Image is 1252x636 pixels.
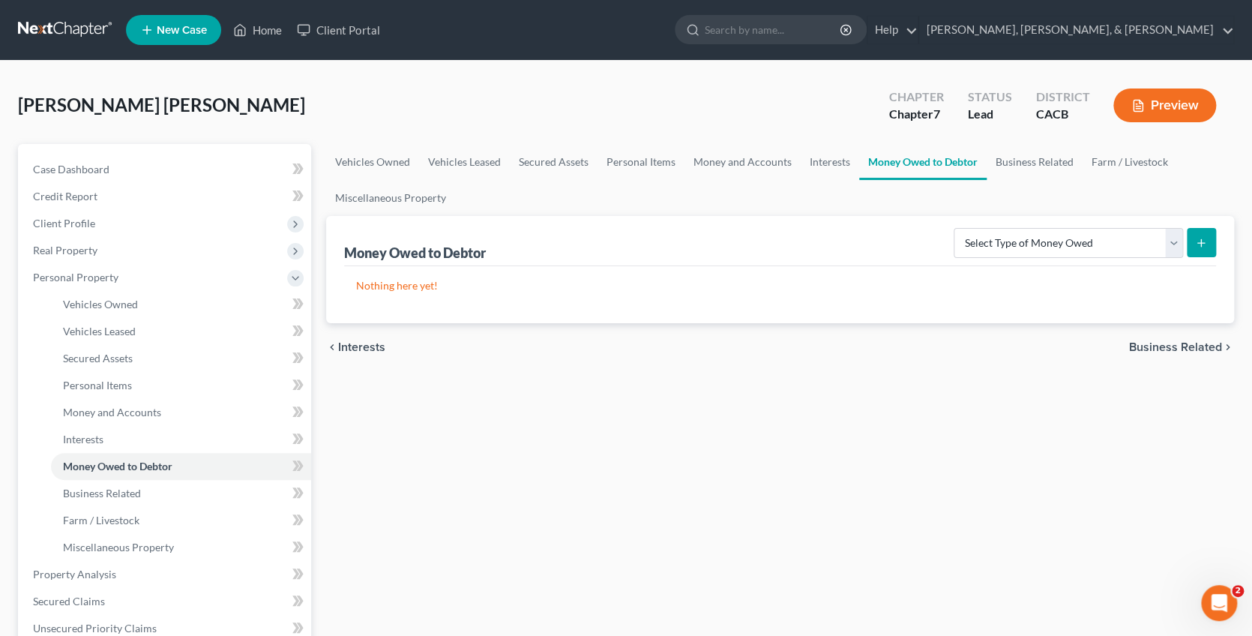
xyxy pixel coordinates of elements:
[51,345,311,372] a: Secured Assets
[63,487,141,499] span: Business Related
[51,453,311,480] a: Money Owed to Debtor
[33,217,95,229] span: Client Profile
[1201,585,1237,621] iframe: Intercom live chat
[33,190,97,202] span: Credit Report
[21,156,311,183] a: Case Dashboard
[33,244,97,256] span: Real Property
[51,426,311,453] a: Interests
[21,561,311,588] a: Property Analysis
[33,568,116,580] span: Property Analysis
[1129,341,1222,353] span: Business Related
[63,541,174,553] span: Miscellaneous Property
[51,291,311,318] a: Vehicles Owned
[326,341,338,353] i: chevron_left
[326,341,385,353] button: chevron_left Interests
[63,352,133,364] span: Secured Assets
[888,88,943,106] div: Chapter
[1035,106,1089,123] div: CACB
[933,106,939,121] span: 7
[967,88,1011,106] div: Status
[1232,585,1244,597] span: 2
[51,318,311,345] a: Vehicles Leased
[356,278,1205,293] p: Nothing here yet!
[33,163,109,175] span: Case Dashboard
[21,588,311,615] a: Secured Claims
[63,433,103,445] span: Interests
[919,16,1233,43] a: [PERSON_NAME], [PERSON_NAME], & [PERSON_NAME]
[63,460,172,472] span: Money Owed to Debtor
[1083,144,1177,180] a: Farm / Livestock
[18,94,305,115] span: [PERSON_NAME] [PERSON_NAME]
[226,16,289,43] a: Home
[63,298,138,310] span: Vehicles Owned
[1113,88,1216,122] button: Preview
[63,325,136,337] span: Vehicles Leased
[598,144,684,180] a: Personal Items
[987,144,1083,180] a: Business Related
[33,595,105,607] span: Secured Claims
[51,507,311,534] a: Farm / Livestock
[326,144,419,180] a: Vehicles Owned
[51,372,311,399] a: Personal Items
[63,514,139,526] span: Farm / Livestock
[157,25,207,36] span: New Case
[63,406,161,418] span: Money and Accounts
[867,16,918,43] a: Help
[51,534,311,561] a: Miscellaneous Property
[33,622,157,634] span: Unsecured Priority Claims
[1222,341,1234,353] i: chevron_right
[33,271,118,283] span: Personal Property
[888,106,943,123] div: Chapter
[967,106,1011,123] div: Lead
[63,379,132,391] span: Personal Items
[510,144,598,180] a: Secured Assets
[51,399,311,426] a: Money and Accounts
[1129,341,1234,353] button: Business Related chevron_right
[859,144,987,180] a: Money Owed to Debtor
[344,244,489,262] div: Money Owed to Debtor
[419,144,510,180] a: Vehicles Leased
[289,16,387,43] a: Client Portal
[801,144,859,180] a: Interests
[326,180,455,216] a: Miscellaneous Property
[338,341,385,353] span: Interests
[1035,88,1089,106] div: District
[684,144,801,180] a: Money and Accounts
[21,183,311,210] a: Credit Report
[51,480,311,507] a: Business Related
[705,16,842,43] input: Search by name...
